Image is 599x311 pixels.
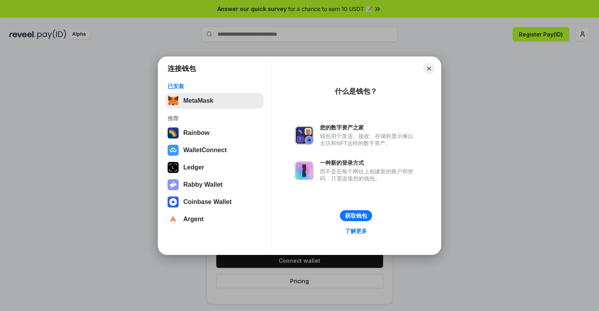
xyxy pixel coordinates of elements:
div: MetaMask [183,97,213,104]
button: Rainbow [165,125,264,141]
img: svg+xml,%3Csvg%20fill%3D%22none%22%20height%3D%2233%22%20viewBox%3D%220%200%2035%2033%22%20width%... [168,95,179,106]
div: Rainbow [183,129,210,136]
button: Close [424,63,435,74]
button: Argent [165,211,264,227]
img: svg+xml,%3Csvg%20xmlns%3D%22http%3A%2F%2Fwww.w3.org%2F2000%2Fsvg%22%20fill%3D%22none%22%20viewBox... [295,161,314,180]
button: WalletConnect [165,142,264,158]
a: 了解更多 [340,226,372,236]
div: 钱包用于发送、接收、存储和显示像以太坊和NFT这样的数字资产。 [320,133,417,147]
img: svg+xml,%3Csvg%20width%3D%2228%22%20height%3D%2228%22%20viewBox%3D%220%200%2028%2028%22%20fill%3D... [168,196,179,207]
div: 一种新的登录方式 [320,159,417,166]
div: 您的数字资产之家 [320,124,417,131]
button: Coinbase Wallet [165,194,264,210]
button: Rabby Wallet [165,177,264,193]
img: svg+xml,%3Csvg%20xmlns%3D%22http%3A%2F%2Fwww.w3.org%2F2000%2Fsvg%22%20fill%3D%22none%22%20viewBox... [168,179,179,190]
button: Ledger [165,160,264,175]
h1: 连接钱包 [168,64,196,73]
div: 了解更多 [345,227,367,235]
div: 什么是钱包？ [335,87,377,96]
div: Coinbase Wallet [183,198,232,206]
div: Argent [183,216,204,223]
div: Ledger [183,164,204,171]
img: svg+xml,%3Csvg%20width%3D%2228%22%20height%3D%2228%22%20viewBox%3D%220%200%2028%2028%22%20fill%3D... [168,214,179,225]
img: svg+xml,%3Csvg%20width%3D%22120%22%20height%3D%22120%22%20viewBox%3D%220%200%20120%20120%22%20fil... [168,127,179,138]
div: 已安装 [168,83,261,90]
div: 获取钱包 [345,212,367,219]
button: 获取钱包 [340,210,372,221]
div: WalletConnect [183,147,227,154]
div: Rabby Wallet [183,181,223,188]
img: svg+xml,%3Csvg%20xmlns%3D%22http%3A%2F%2Fwww.w3.org%2F2000%2Fsvg%22%20fill%3D%22none%22%20viewBox... [295,126,314,145]
img: svg+xml,%3Csvg%20xmlns%3D%22http%3A%2F%2Fwww.w3.org%2F2000%2Fsvg%22%20width%3D%2228%22%20height%3... [168,162,179,173]
div: 而不是在每个网站上创建新的账户和密码，只需连接您的钱包。 [320,168,417,182]
div: 推荐 [168,115,261,122]
button: MetaMask [165,93,264,109]
img: svg+xml,%3Csvg%20width%3D%2228%22%20height%3D%2228%22%20viewBox%3D%220%200%2028%2028%22%20fill%3D... [168,145,179,156]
